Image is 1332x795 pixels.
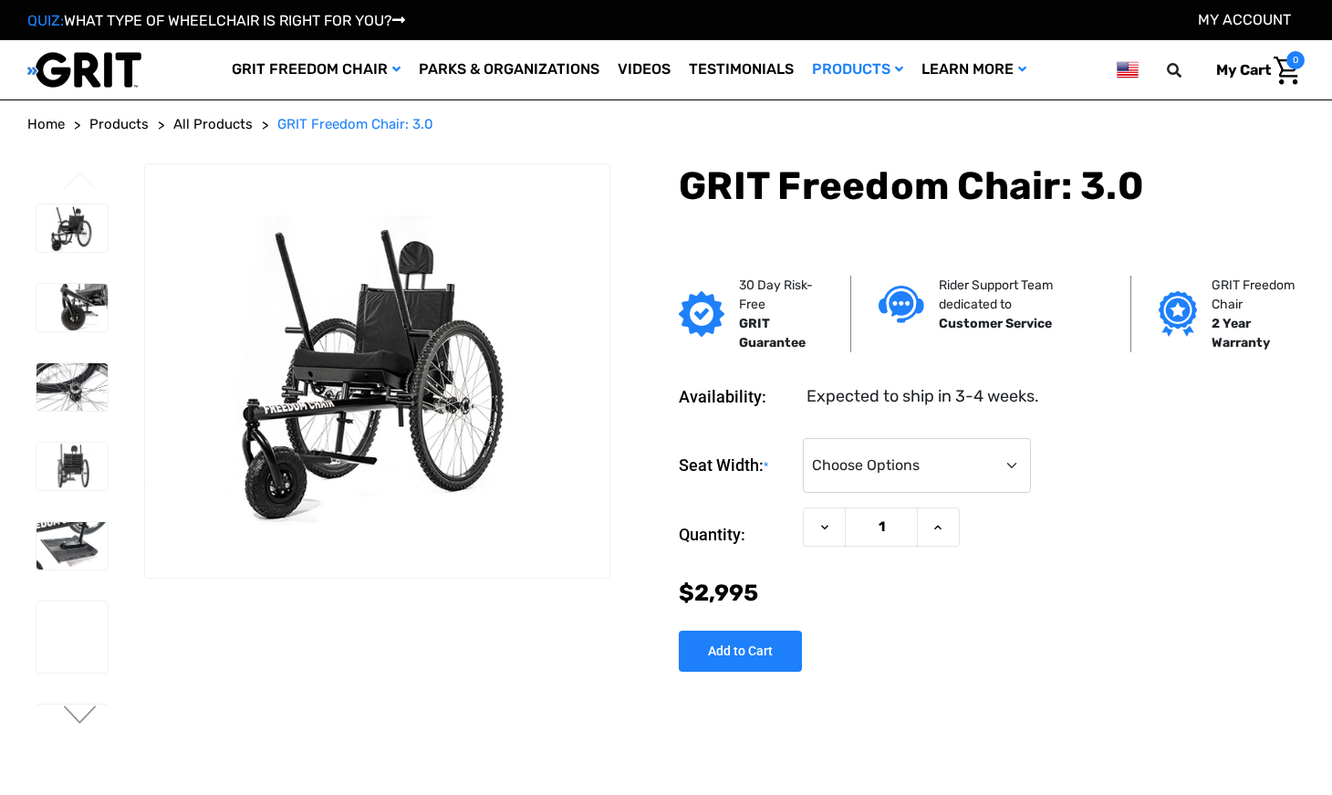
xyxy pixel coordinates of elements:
[609,40,680,99] a: Videos
[27,12,405,29] a: QUIZ:WHAT TYPE OF WHEELCHAIR IS RIGHT FOR YOU?
[1175,51,1202,89] input: Search
[1274,57,1300,85] img: Cart
[27,114,65,135] a: Home
[36,284,108,331] img: GRIT Freedom Chair: 3.0
[679,438,794,494] label: Seat Width:
[806,384,1039,409] dd: Expected to ship in 3-4 weeks.
[89,114,149,135] a: Products
[803,40,912,99] a: Products
[27,116,65,132] span: Home
[27,114,1305,135] nav: Breadcrumb
[679,163,1305,209] h1: GRIT Freedom Chair: 3.0
[1202,51,1305,89] a: Cart with 0 items
[36,443,108,490] img: GRIT Freedom Chair: 3.0
[879,286,924,323] img: Customer service
[1117,58,1139,81] img: us.png
[1216,61,1271,78] span: My Cart
[939,316,1052,331] strong: Customer Service
[89,116,149,132] span: Products
[277,116,433,132] span: GRIT Freedom Chair: 3.0
[679,507,794,562] label: Quantity:
[1286,51,1305,69] span: 0
[277,114,433,135] a: GRIT Freedom Chair: 3.0
[27,12,64,29] span: QUIZ:
[939,276,1103,314] p: Rider Support Team dedicated to
[36,705,108,776] img: GRIT Freedom Chair: 3.0
[679,384,794,409] dt: Availability:
[679,291,724,337] img: GRIT Guarantee
[173,114,253,135] a: All Products
[61,706,99,727] button: Go to slide 2 of 3
[1212,316,1270,350] strong: 2 Year Warranty
[1212,276,1311,314] p: GRIT Freedom Chair
[1198,11,1291,28] a: Account
[36,363,108,411] img: GRIT Freedom Chair: 3.0
[36,522,108,570] img: GRIT Freedom Chair: 3.0
[912,40,1035,99] a: Learn More
[36,601,108,673] img: GRIT Freedom Chair: 3.0
[145,215,609,526] img: GRIT Freedom Chair: 3.0
[61,172,99,194] button: Go to slide 3 of 3
[410,40,609,99] a: Parks & Organizations
[1159,291,1196,337] img: Grit freedom
[739,316,806,350] strong: GRIT Guarantee
[223,40,410,99] a: GRIT Freedom Chair
[679,580,758,606] span: $2,995
[27,51,141,89] img: GRIT All-Terrain Wheelchair and Mobility Equipment
[739,276,823,314] p: 30 Day Risk-Free
[36,204,108,252] img: GRIT Freedom Chair: 3.0
[679,631,802,672] input: Add to Cart
[680,40,803,99] a: Testimonials
[173,116,253,132] span: All Products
